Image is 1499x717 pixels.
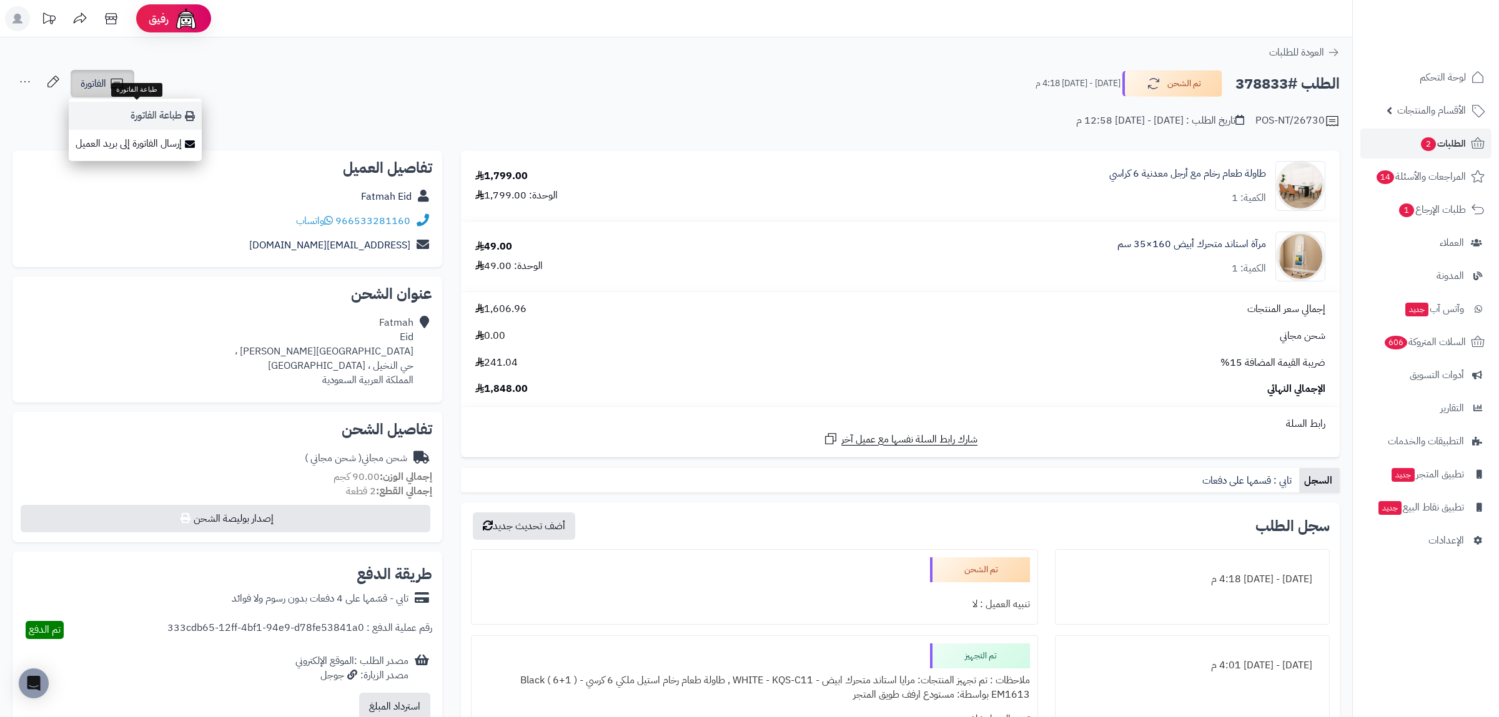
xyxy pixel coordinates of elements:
a: تطبيق نقاط البيعجديد [1360,492,1492,522]
span: جديد [1405,303,1428,316]
a: الفاتورة [71,70,134,97]
a: شارك رابط السلة نفسها مع عميل آخر [823,431,977,447]
span: التطبيقات والخدمات [1388,432,1464,450]
img: logo-2.png [1414,33,1487,59]
h2: تفاصيل الشحن [22,422,432,437]
div: رقم عملية الدفع : 333cdb65-12ff-4bf1-94e9-d78fe53841a0 [167,621,432,639]
div: شحن مجاني [305,451,407,466]
a: طباعة الفاتورة [69,102,202,130]
span: إجمالي سعر المنتجات [1247,302,1325,316]
h3: سجل الطلب [1255,519,1330,534]
span: الإجمالي النهائي [1267,382,1325,396]
small: 90.00 كجم [334,469,432,484]
span: السلات المتروكة [1383,333,1466,351]
span: أدوات التسويق [1410,366,1464,384]
button: تم الشحن [1122,71,1222,97]
a: [EMAIL_ADDRESS][DOMAIN_NAME] [249,238,410,253]
span: رفيق [149,11,169,26]
span: 606 [1385,336,1407,349]
h2: تفاصيل العميل [22,160,432,175]
div: تم التجهيز [930,643,1030,668]
a: الطلبات2 [1360,129,1492,159]
span: 1,848.00 [475,382,528,396]
h2: الطلب #378833 [1235,71,1340,97]
a: إرسال الفاتورة إلى بريد العميل [69,130,202,158]
a: 966533281160 [335,213,410,228]
span: تم الدفع [29,622,61,637]
div: الكمية: 1 [1232,191,1266,205]
div: Open Intercom Messenger [19,668,49,698]
small: 2 قطعة [346,484,432,499]
span: 1 [1399,203,1414,217]
a: طلبات الإرجاع1 [1360,195,1492,225]
div: مصدر الطلب :الموقع الإلكتروني [295,654,408,683]
span: 14 [1377,170,1394,184]
a: تطبيق المتجرجديد [1360,459,1492,489]
span: 2 [1421,137,1436,151]
a: المدونة [1360,261,1492,291]
a: وآتس آبجديد [1360,294,1492,324]
a: Fatmah Eid [361,189,412,204]
a: السلات المتروكة606 [1360,327,1492,357]
div: [DATE] - [DATE] 4:18 م [1063,567,1322,592]
a: طاولة طعام رخام مع أرجل معدنية 6 كراسي [1109,167,1266,181]
span: المراجعات والأسئلة [1375,168,1466,185]
span: العودة للطلبات [1269,45,1324,60]
div: تابي - قسّمها على 4 دفعات بدون رسوم ولا فوائد [232,592,408,606]
a: لوحة التحكم [1360,62,1492,92]
h2: عنوان الشحن [22,286,432,301]
span: الأقسام والمنتجات [1397,102,1466,119]
a: العودة للطلبات [1269,45,1340,60]
span: الفاتورة [81,76,106,91]
span: تطبيق المتجر [1390,466,1464,483]
strong: إجمالي الوزن: [380,469,432,484]
span: ( شحن مجاني ) [305,451,362,466]
div: مصدر الزيارة: جوجل [295,668,408,683]
span: لوحة التحكم [1420,69,1466,86]
div: الوحدة: 1,799.00 [475,188,558,203]
a: مرآة استاند متحرك أبيض 160×35 سم [1117,237,1266,251]
a: التقارير [1360,393,1492,423]
div: تاريخ الطلب : [DATE] - [DATE] 12:58 م [1076,114,1244,128]
div: الكمية: 1 [1232,261,1266,276]
small: [DATE] - [DATE] 4:18 م [1036,77,1121,90]
a: التطبيقات والخدمات [1360,426,1492,456]
span: جديد [1392,468,1415,482]
span: تطبيق نقاط البيع [1377,499,1464,516]
div: طباعة الفاتورة [111,83,162,97]
div: POS-NT/26730 [1255,114,1340,129]
a: تابي : قسمها على دفعات [1197,468,1299,493]
div: تنبيه العميل : لا [479,592,1029,617]
div: 49.00 [475,240,512,254]
span: ضريبة القيمة المضافة 15% [1220,356,1325,370]
a: تحديثات المنصة [33,6,64,34]
img: ai-face.png [174,6,199,31]
button: أضف تحديث جديد [473,512,575,540]
span: العملاء [1440,234,1464,251]
div: ملاحظات : تم تجهيز المنتجات: مرايا استاند متحرك ابيض - WHITE - KQS-C11 , طاولة طعام رخام استيل مل... [479,668,1029,707]
strong: إجمالي القطع: [376,484,432,499]
a: أدوات التسويق [1360,360,1492,390]
a: العملاء [1360,228,1492,258]
a: السجل [1299,468,1340,493]
a: الإعدادات [1360,525,1492,555]
div: تم الشحن [930,557,1030,582]
img: 1751472690-1-90x90.jpg [1276,161,1325,211]
span: 241.04 [475,356,518,370]
span: 0.00 [475,329,505,343]
span: جديد [1378,501,1402,515]
h2: طريقة الدفع [357,567,432,582]
span: شارك رابط السلة نفسها مع عميل آخر [841,432,977,447]
button: إصدار بوليصة الشحن [21,505,430,532]
span: الإعدادات [1428,532,1464,549]
span: طلبات الإرجاع [1398,201,1466,218]
div: الوحدة: 49.00 [475,259,543,273]
span: شحن مجاني [1280,329,1325,343]
span: المدونة [1437,267,1464,285]
a: واتساب [296,213,333,228]
img: 1753188266-1-90x90.jpg [1276,232,1325,281]
span: التقارير [1440,399,1464,417]
span: وآتس آب [1404,300,1464,318]
div: 1,799.00 [475,169,528,183]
